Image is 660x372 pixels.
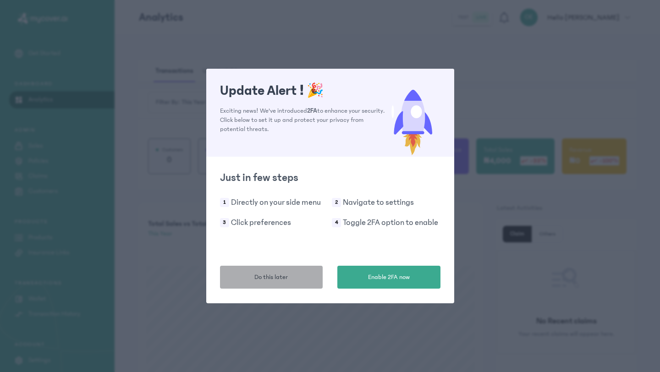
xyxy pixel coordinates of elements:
[220,82,385,99] h1: Update Alert !
[220,266,323,289] button: Do this later
[220,218,229,227] span: 3
[307,107,317,115] span: 2FA
[231,196,321,209] p: Directly on your side menu
[343,216,438,229] p: Toggle 2FA option to enable
[343,196,414,209] p: Navigate to settings
[332,198,341,207] span: 2
[220,198,229,207] span: 1
[254,273,288,282] span: Do this later
[220,106,385,134] p: Exciting news! We've introduced to enhance your security. Click below to set it up and protect yo...
[220,170,440,185] h2: Just in few steps
[231,216,291,229] p: Click preferences
[332,218,341,227] span: 4
[337,266,440,289] button: Enable 2FA now
[307,83,324,98] span: 🎉
[368,273,410,282] span: Enable 2FA now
